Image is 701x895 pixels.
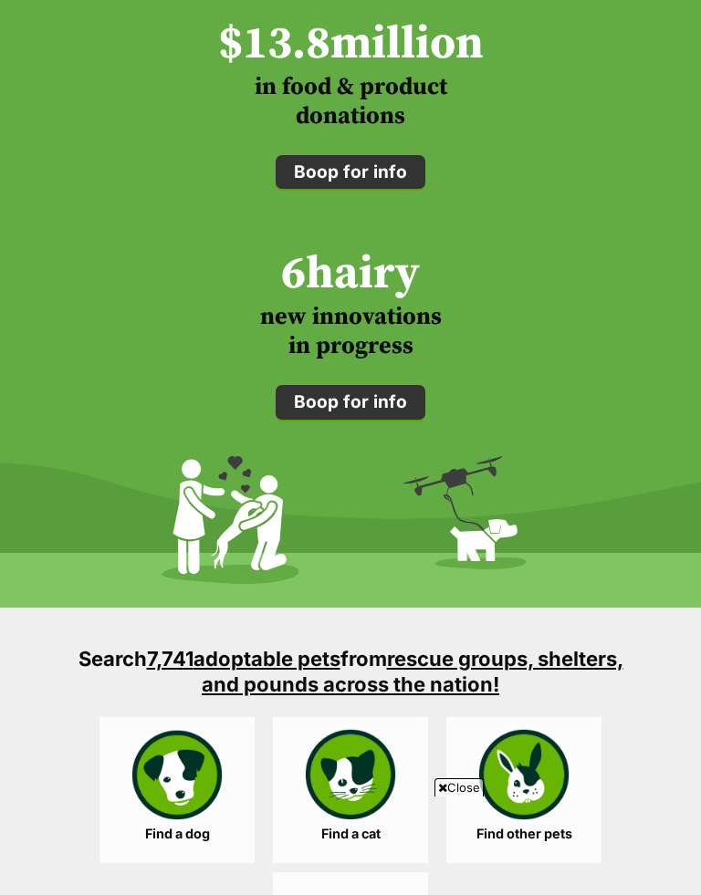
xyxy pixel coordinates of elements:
[147,647,194,671] span: 7,741
[276,385,425,420] a: Boop for info
[202,647,623,696] a: rescue groups, shelters, and pounds across the nation!
[99,717,255,863] a: Find a dog
[14,73,687,131] h3: in food & product donations
[18,804,683,886] iframe: Advertisement
[147,647,340,671] a: 7,741adoptable pets
[243,16,330,73] span: 13.8
[434,778,484,796] span: Close
[14,16,687,73] h2: $ million
[281,245,306,303] span: 6
[14,245,687,303] h2: hairy
[273,717,428,863] a: Find a cat
[276,155,425,190] a: Boop for info
[14,303,687,361] h3: new innovations in progress
[58,646,643,697] h3: Search from
[446,717,602,863] a: Find other pets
